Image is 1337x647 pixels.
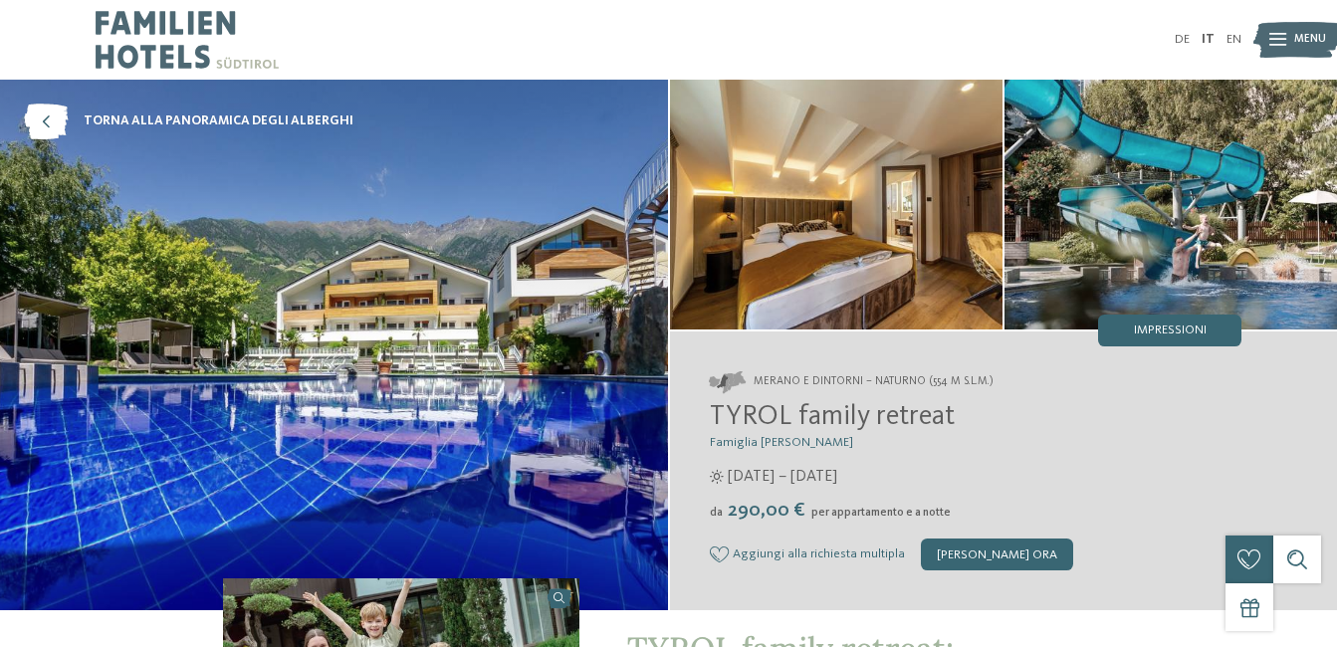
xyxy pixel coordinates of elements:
span: [DATE] – [DATE] [728,466,837,488]
img: Un family hotel a Naturno di gran classe [1004,80,1337,329]
a: IT [1202,33,1215,46]
span: torna alla panoramica degli alberghi [84,112,353,130]
div: [PERSON_NAME] ora [921,539,1073,570]
a: DE [1175,33,1190,46]
span: Aggiungi alla richiesta multipla [733,547,905,561]
span: per appartamento e a notte [811,507,951,519]
span: da [710,507,723,519]
a: EN [1226,33,1241,46]
span: TYROL family retreat [710,403,955,431]
i: Orari d'apertura estate [710,470,724,484]
a: torna alla panoramica degli alberghi [24,104,353,139]
span: 290,00 € [725,501,809,521]
span: Merano e dintorni – Naturno (554 m s.l.m.) [754,374,994,390]
span: Impressioni [1134,324,1207,337]
span: Famiglia [PERSON_NAME] [710,436,853,449]
span: Menu [1294,32,1326,48]
img: Un family hotel a Naturno di gran classe [670,80,1003,329]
